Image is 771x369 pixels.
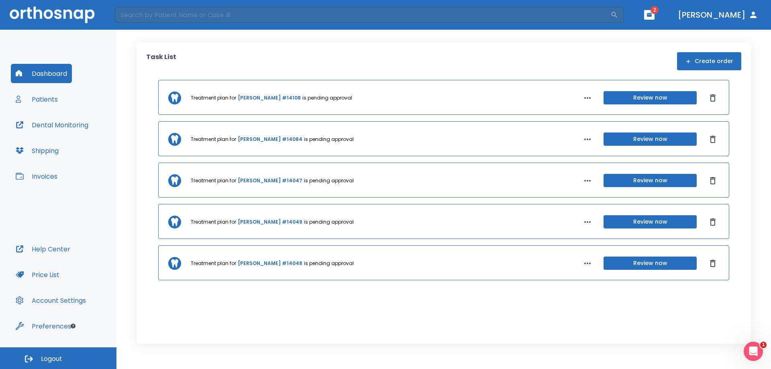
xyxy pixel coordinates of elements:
p: is pending approval [304,177,354,184]
button: Help Center [11,239,75,259]
button: Review now [604,174,697,187]
p: Treatment plan for [191,260,236,267]
button: Account Settings [11,291,91,310]
a: [PERSON_NAME] #14048 [238,260,302,267]
span: 2 [651,6,659,14]
button: Shipping [11,141,63,160]
p: Task List [146,52,176,70]
button: Dismiss [706,174,719,187]
input: Search by Patient Name or Case # [115,7,610,23]
a: [PERSON_NAME] #14084 [238,136,302,143]
button: Review now [604,257,697,270]
button: Review now [604,215,697,228]
span: Logout [41,355,62,363]
p: Treatment plan for [191,136,236,143]
p: is pending approval [304,136,354,143]
p: is pending approval [302,94,352,102]
button: Dismiss [706,92,719,104]
p: is pending approval [304,260,354,267]
span: 1 [760,342,767,348]
button: Dismiss [706,133,719,146]
button: Review now [604,91,697,104]
button: Preferences [11,316,76,336]
button: Dashboard [11,64,72,83]
iframe: Intercom live chat [744,342,763,361]
p: is pending approval [304,218,354,226]
button: Dental Monitoring [11,115,93,135]
button: Dismiss [706,216,719,228]
p: Treatment plan for [191,177,236,184]
p: Treatment plan for [191,218,236,226]
button: Price List [11,265,64,284]
img: Orthosnap [10,6,95,23]
a: [PERSON_NAME] #14108 [238,94,301,102]
button: Invoices [11,167,62,186]
p: Treatment plan for [191,94,236,102]
button: Review now [604,133,697,146]
button: Dismiss [706,257,719,270]
button: Create order [677,52,741,70]
button: Patients [11,90,63,109]
a: [PERSON_NAME] #14049 [238,218,302,226]
a: [PERSON_NAME] #14047 [238,177,302,184]
div: Tooltip anchor [69,322,77,330]
button: [PERSON_NAME] [675,8,761,22]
